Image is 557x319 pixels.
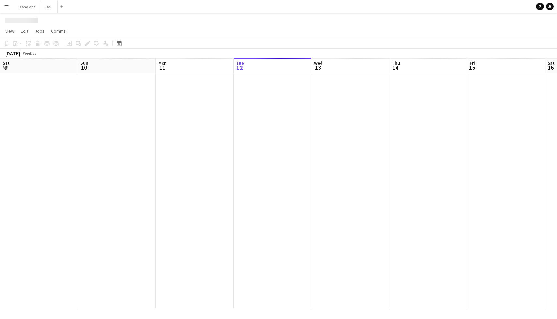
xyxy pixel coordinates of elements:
[157,64,167,71] span: 11
[158,60,167,66] span: Mon
[13,0,40,13] button: Blond Aps
[80,60,88,66] span: Sun
[21,28,28,34] span: Edit
[236,60,244,66] span: Tue
[3,27,17,35] a: View
[392,60,400,66] span: Thu
[548,60,555,66] span: Sat
[49,27,68,35] a: Comms
[18,27,31,35] a: Edit
[547,64,555,71] span: 16
[32,27,47,35] a: Jobs
[469,64,475,71] span: 15
[51,28,66,34] span: Comms
[79,64,88,71] span: 10
[40,0,58,13] button: BAT
[314,60,322,66] span: Wed
[5,50,20,57] div: [DATE]
[313,64,322,71] span: 13
[391,64,400,71] span: 14
[470,60,475,66] span: Fri
[235,64,244,71] span: 12
[21,51,38,56] span: Week 33
[5,28,14,34] span: View
[2,64,10,71] span: 9
[3,60,10,66] span: Sat
[35,28,45,34] span: Jobs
